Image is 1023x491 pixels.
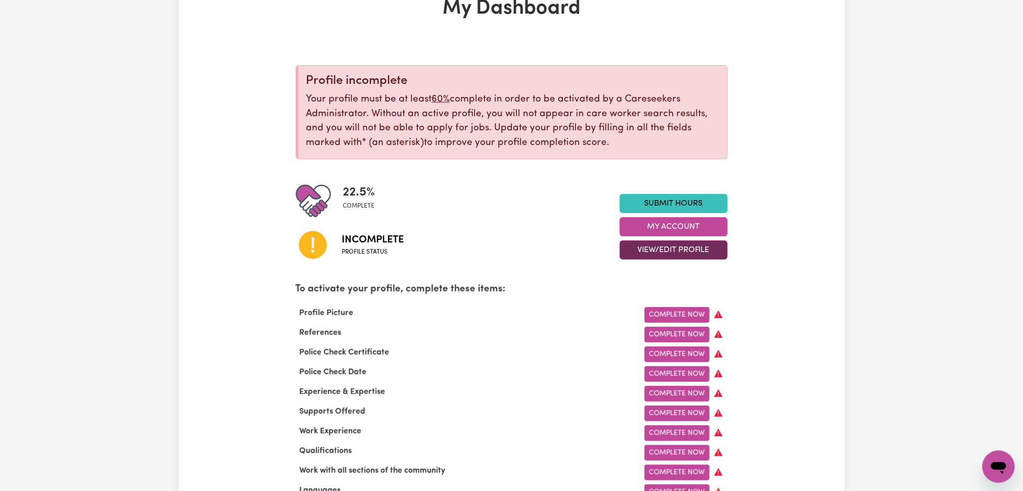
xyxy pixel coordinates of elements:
[342,248,404,257] span: Profile status
[343,183,384,219] div: Profile completeness: 22.5%
[342,232,404,248] span: Incomplete
[644,327,710,342] a: Complete Now
[983,451,1015,483] iframe: Button to launch messaging window
[296,349,394,357] span: Police Check Certificate
[296,427,366,435] span: Work Experience
[296,282,728,297] p: To activate your profile, complete these items:
[296,329,346,337] span: References
[306,74,719,88] div: Profile incomplete
[644,465,710,480] a: Complete Now
[644,347,710,362] a: Complete Now
[296,368,371,376] span: Police Check Date
[644,406,710,421] a: Complete Now
[644,366,710,382] a: Complete Now
[644,307,710,323] a: Complete Now
[296,388,390,396] span: Experience & Expertise
[644,386,710,402] a: Complete Now
[343,183,375,202] span: 22.5 %
[620,194,728,213] a: Submit Hours
[343,202,375,211] span: complete
[362,138,424,148] span: an asterisk
[432,94,450,104] u: 60%
[644,445,710,461] a: Complete Now
[620,240,728,260] button: View/Edit Profile
[296,447,356,455] span: Qualifications
[296,467,450,475] span: Work with all sections of the community
[644,425,710,441] a: Complete Now
[306,92,719,151] p: Your profile must be at least complete in order to be activated by a Careseekers Administrator. W...
[296,408,370,416] span: Supports Offered
[620,217,728,236] button: My Account
[296,309,358,317] span: Profile Picture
